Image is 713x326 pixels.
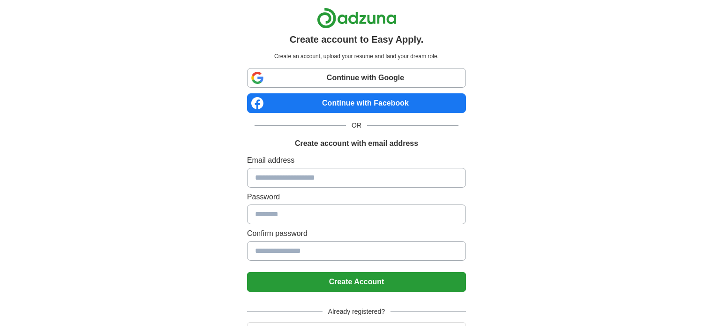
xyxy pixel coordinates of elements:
p: Create an account, upload your resume and land your dream role. [249,52,464,61]
a: Continue with Facebook [247,93,466,113]
label: Email address [247,155,466,166]
button: Create Account [247,272,466,292]
a: Continue with Google [247,68,466,88]
span: Already registered? [323,307,390,317]
label: Confirm password [247,228,466,239]
h1: Create account to Easy Apply. [290,32,424,46]
span: OR [346,121,367,130]
label: Password [247,191,466,203]
h1: Create account with email address [295,138,418,149]
img: Adzuna logo [317,8,397,29]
